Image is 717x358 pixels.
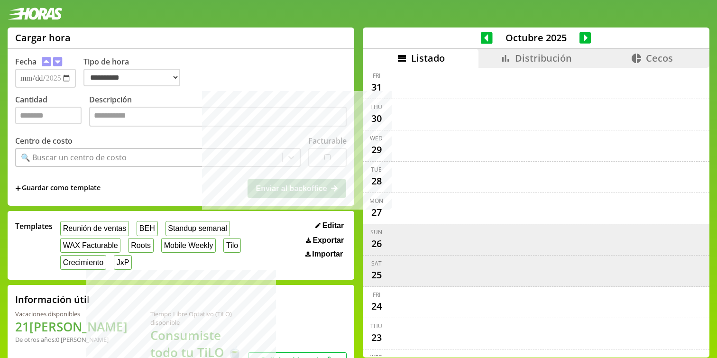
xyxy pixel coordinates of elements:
[21,152,127,163] div: 🔍 Buscar un centro de costo
[369,205,384,220] div: 27
[161,238,216,253] button: Mobile Weekly
[369,236,384,251] div: 26
[15,136,73,146] label: Centro de costo
[15,318,128,335] h1: 21 [PERSON_NAME]
[308,136,347,146] label: Facturable
[313,236,344,245] span: Exportar
[371,259,382,267] div: Sat
[369,142,384,157] div: 29
[137,221,158,236] button: BEH
[15,94,89,129] label: Cantidad
[15,183,101,193] span: +Guardar como template
[373,72,380,80] div: Fri
[223,238,241,253] button: Tilo
[493,31,579,44] span: Octubre 2025
[363,68,709,356] div: scrollable content
[370,228,382,236] div: Sun
[60,255,106,270] button: Crecimiento
[369,299,384,314] div: 24
[15,310,128,318] div: Vacaciones disponibles
[15,107,82,124] input: Cantidad
[370,322,382,330] div: Thu
[313,221,347,230] button: Editar
[312,250,343,258] span: Importar
[369,111,384,126] div: 30
[15,183,21,193] span: +
[128,238,153,253] button: Roots
[15,221,53,231] span: Templates
[370,134,383,142] div: Wed
[369,267,384,283] div: 25
[165,221,230,236] button: Standup semanal
[15,56,37,67] label: Fecha
[411,52,445,64] span: Listado
[373,291,380,299] div: Fri
[150,310,248,327] div: Tiempo Libre Optativo (TiLO) disponible
[15,31,71,44] h1: Cargar hora
[15,335,128,344] div: De otros años: 0 [PERSON_NAME]
[89,94,347,129] label: Descripción
[371,165,382,174] div: Tue
[322,221,344,230] span: Editar
[515,52,572,64] span: Distribución
[303,236,347,245] button: Exportar
[369,174,384,189] div: 28
[114,255,132,270] button: JxP
[60,238,120,253] button: WAX Facturable
[83,69,180,86] select: Tipo de hora
[369,197,383,205] div: Mon
[89,107,347,127] textarea: Descripción
[83,56,188,88] label: Tipo de hora
[369,330,384,345] div: 23
[15,293,90,306] h2: Información útil
[369,80,384,95] div: 31
[60,221,129,236] button: Reunión de ventas
[646,52,673,64] span: Cecos
[8,8,63,20] img: logotipo
[370,103,382,111] div: Thu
